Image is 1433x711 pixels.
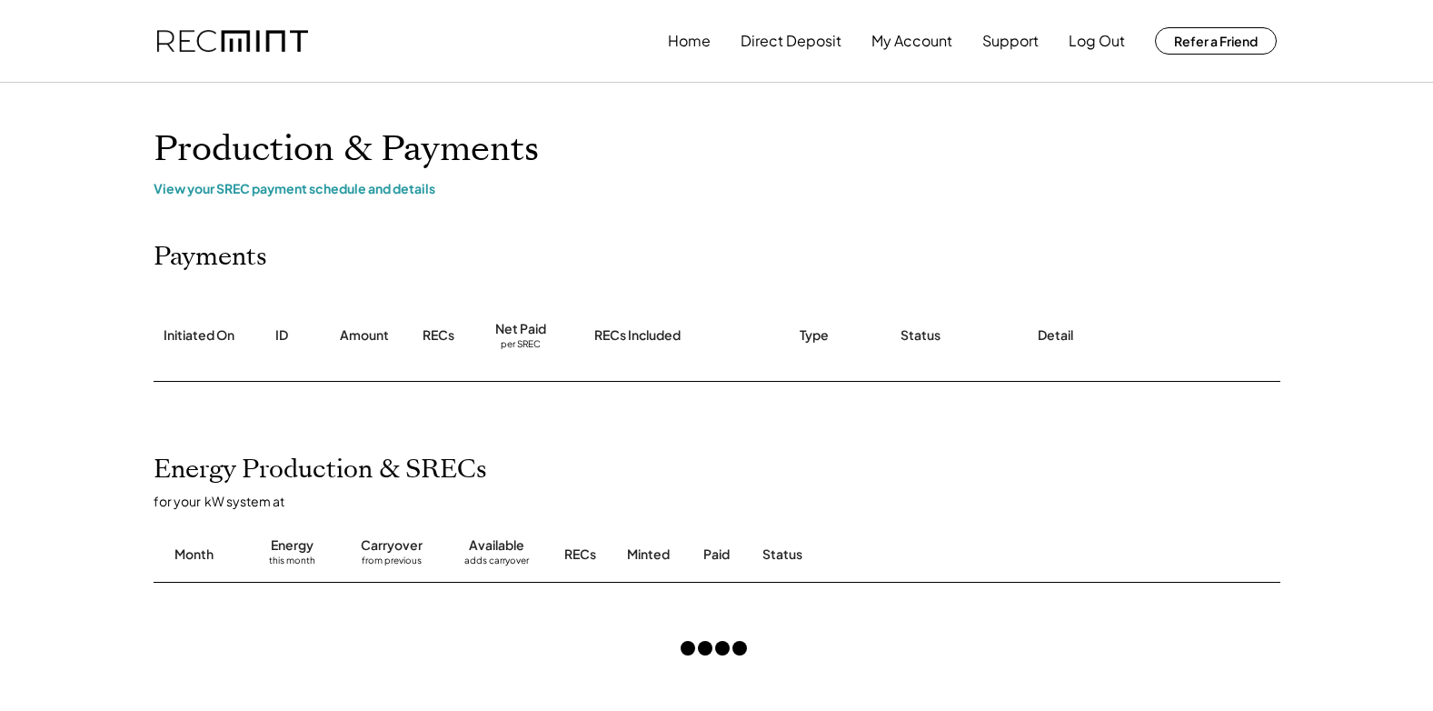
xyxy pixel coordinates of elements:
div: RECs Included [594,326,681,345]
div: Energy [271,536,313,555]
div: Carryover [361,536,423,555]
h2: Payments [154,242,267,273]
div: Type [800,326,829,345]
button: Refer a Friend [1155,27,1277,55]
div: per SREC [501,338,541,352]
h1: Production & Payments [154,128,1280,171]
h2: Energy Production & SRECs [154,455,487,486]
button: Support [982,23,1039,59]
button: My Account [871,23,952,59]
button: Home [668,23,711,59]
div: Minted [627,546,670,564]
img: recmint-logotype%403x.png [157,30,308,53]
div: RECs [423,326,454,345]
div: adds carryover [464,555,529,573]
div: from previous [362,555,422,573]
div: View your SREC payment schedule and details [154,180,1280,196]
div: Status [762,546,1071,564]
div: for your kW system at [154,493,1299,509]
div: Amount [340,326,389,345]
div: ID [275,326,288,345]
div: this month [269,555,315,573]
div: Detail [1038,326,1073,345]
div: Status [901,326,940,345]
div: Net Paid [495,320,546,338]
div: RECs [564,546,596,564]
div: Month [174,546,214,564]
div: Paid [703,546,730,564]
div: Available [469,536,524,555]
button: Log Out [1069,23,1125,59]
button: Direct Deposit [741,23,841,59]
div: Initiated On [164,326,234,345]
